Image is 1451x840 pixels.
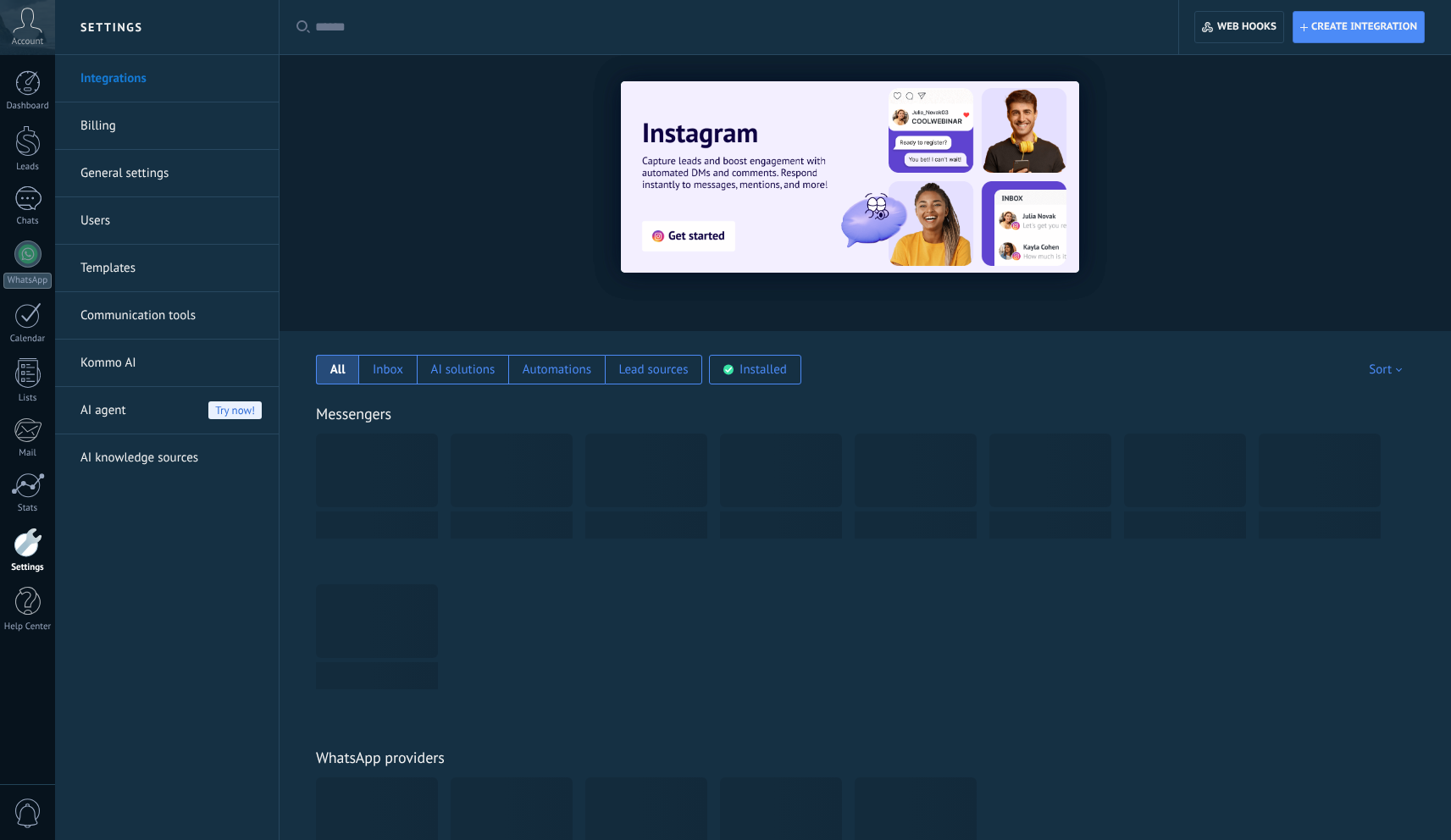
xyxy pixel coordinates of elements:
[80,340,262,387] a: Kommo AI
[80,292,262,340] a: Communication tools
[3,393,53,404] div: Lists
[523,362,591,378] div: Automations
[80,434,262,482] a: AI knowledge sources
[55,434,279,481] li: AI knowledge sources
[1311,20,1417,34] span: Create integration
[55,102,279,150] li: Billing
[55,245,279,292] li: Templates
[80,150,262,197] a: General settings
[12,36,43,47] span: Account
[80,55,262,102] a: Integrations
[1194,11,1283,43] button: Web hooks
[3,448,53,459] div: Mail
[330,362,346,378] div: All
[3,622,53,633] div: Help Center
[1217,20,1277,34] span: Web hooks
[80,197,262,245] a: Users
[621,81,1079,273] img: Slide 1
[316,404,391,423] a: Messengers
[55,197,279,245] li: Users
[55,55,279,102] li: Integrations
[55,340,279,387] li: Kommo AI
[3,273,52,289] div: WhatsApp
[1369,362,1408,378] div: Sort
[80,245,262,292] a: Templates
[80,387,262,434] a: AI agent Try now!
[739,362,787,378] div: Installed
[3,562,53,573] div: Settings
[3,162,53,173] div: Leads
[55,150,279,197] li: General settings
[619,362,689,378] div: Lead sources
[316,748,445,767] a: WhatsApp providers
[3,101,53,112] div: Dashboard
[55,387,279,434] li: AI agent
[3,503,53,514] div: Stats
[373,362,403,378] div: Inbox
[3,334,53,345] div: Calendar
[1293,11,1425,43] button: Create integration
[55,292,279,340] li: Communication tools
[208,401,262,419] span: Try now!
[80,387,126,434] span: AI agent
[80,102,262,150] a: Billing
[431,362,496,378] div: AI solutions
[3,216,53,227] div: Chats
